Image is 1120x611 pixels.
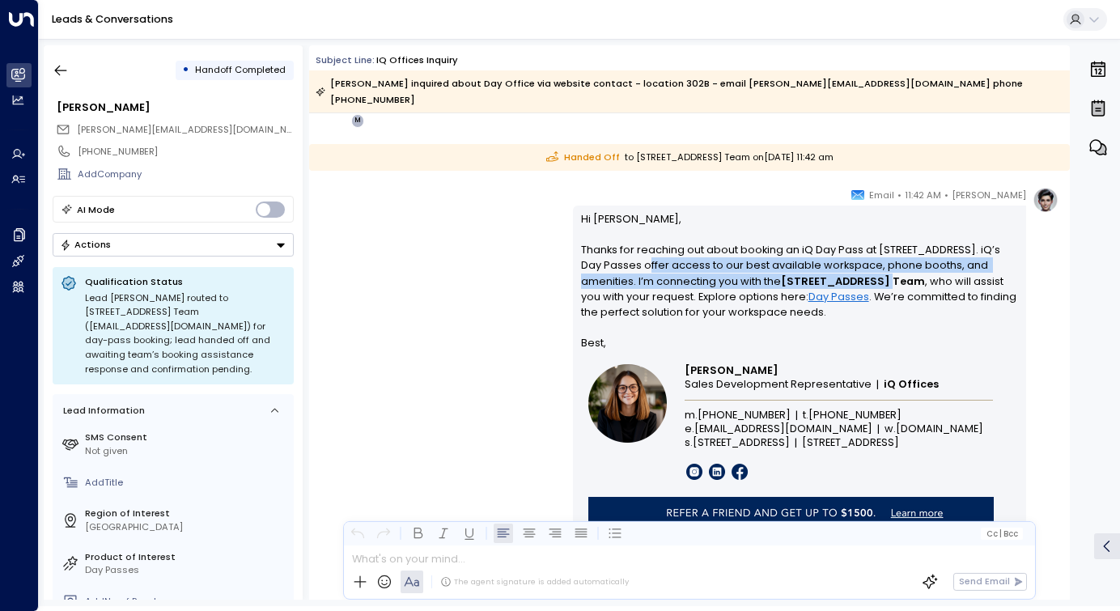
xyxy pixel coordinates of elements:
span: t. [803,409,808,422]
img: profile-logo.png [1033,187,1058,213]
span: • [944,187,948,203]
div: [PHONE_NUMBER] [78,145,293,159]
div: to [STREET_ADDRESS] Team on [DATE] 11:42 am [309,144,1070,171]
div: Not given [85,444,288,458]
span: [PERSON_NAME][EMAIL_ADDRESS][DOMAIN_NAME] [77,123,309,136]
span: matt@fulfilledwealth.co [77,123,294,137]
p: Qualification Status [85,275,286,288]
div: AddCompany [78,168,293,181]
a: Leads & Conversations [52,12,173,26]
label: Region of Interest [85,507,288,520]
a: [PHONE_NUMBER] [698,409,791,422]
div: • [182,58,189,82]
button: Undo [348,524,367,543]
div: Actions [60,239,111,250]
button: Redo [374,524,393,543]
p: Best, [581,335,1019,350]
span: [PERSON_NAME] [952,187,1026,203]
div: AI Mode [77,202,115,218]
font: | [876,378,879,392]
span: [PERSON_NAME] [685,364,778,377]
div: [GEOGRAPHIC_DATA] [85,520,288,534]
span: • [897,187,902,203]
span: [STREET_ADDRESS] [802,436,899,449]
div: Button group with a nested menu [53,233,294,257]
font: | [795,409,798,422]
a: [EMAIL_ADDRESS][DOMAIN_NAME] [694,422,872,435]
p: Hi [PERSON_NAME], Thanks for reaching out about booking an iQ Day Pass at [STREET_ADDRESS]. iQ’s ... [581,211,1019,336]
span: s. [685,436,693,449]
span: w. [885,422,896,435]
span: Handoff Completed [195,63,286,76]
span: Cc Bcc [986,529,1018,538]
div: Lead [PERSON_NAME] routed to [STREET_ADDRESS] Team ([EMAIL_ADDRESS][DOMAIN_NAME]) for day-pass bo... [85,291,286,377]
span: Subject Line: [316,53,375,66]
div: AddNo. of People [85,595,288,609]
a: Day Passes [808,289,869,304]
span: e. [685,422,694,435]
div: Day Passes [85,563,288,577]
div: iQ Offices Inquiry [376,53,458,67]
font: | [795,436,797,450]
div: M [351,114,364,127]
div: AddTitle [85,476,288,490]
button: Cc|Bcc [981,528,1023,540]
strong: [STREET_ADDRESS] Team [781,274,925,288]
a: [PHONE_NUMBER] [808,409,902,422]
div: Lead Information [58,404,145,418]
div: The agent signature is added automatically [440,576,629,588]
div: [PERSON_NAME] [57,100,293,115]
span: 11:42 AM [905,187,941,203]
label: Product of Interest [85,550,288,564]
span: | [999,529,1002,538]
span: Handed Off [546,151,620,164]
span: Email [869,187,894,203]
span: [STREET_ADDRESS] [693,436,790,449]
span: m. [685,409,698,422]
button: Actions [53,233,294,257]
div: [PERSON_NAME] inquired about Day Office via website contact - location 302B - email [PERSON_NAME]... [316,75,1062,108]
label: SMS Consent [85,431,288,444]
a: [DOMAIN_NAME] [896,422,983,435]
a: iQ Offices [884,378,939,391]
span: Sales Development Representative [685,378,872,391]
font: | [877,422,880,436]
